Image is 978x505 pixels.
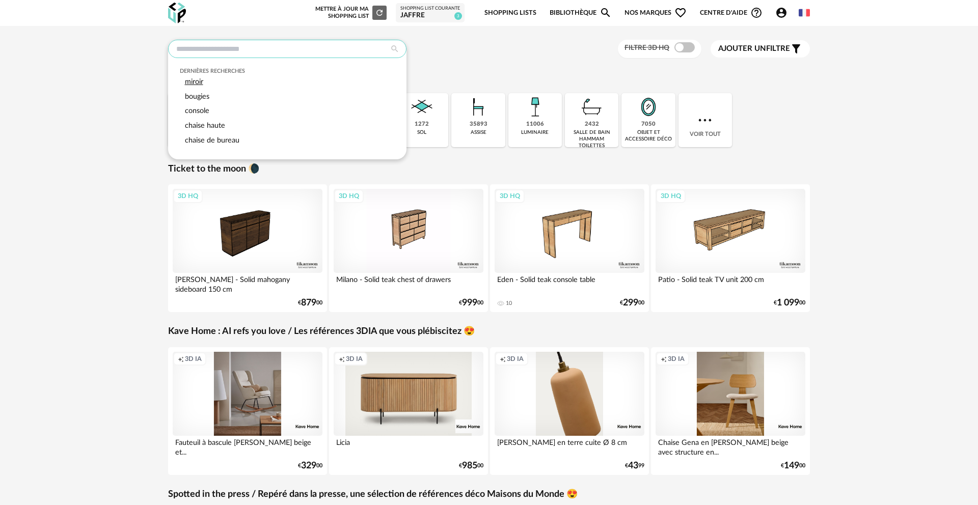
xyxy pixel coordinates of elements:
[696,111,714,129] img: more.7b13dc1.svg
[329,347,488,475] a: Creation icon 3D IA Licia €98500
[185,93,209,100] span: bougies
[400,11,460,20] div: JAFFRE
[623,299,638,306] span: 299
[470,121,487,128] div: 35893
[459,299,483,306] div: € 00
[495,436,644,456] div: [PERSON_NAME] en terre cuite Ø 8 cm
[521,129,549,136] div: luminaire
[506,300,512,307] div: 10
[168,489,578,500] a: Spotted in the press / Repéré dans la presse, une sélection de références déco Maisons du Monde 😍
[500,355,506,363] span: Creation icon
[408,93,436,121] img: Sol.png
[625,462,644,469] div: € 99
[168,184,327,312] a: 3D HQ [PERSON_NAME] - Solid mahogany sideboard 150 cm €87900
[339,355,345,363] span: Creation icon
[495,273,644,293] div: Eden - Solid teak console table
[471,129,486,136] div: assise
[462,462,477,469] span: 985
[495,189,525,203] div: 3D HQ
[298,462,322,469] div: € 00
[329,184,488,312] a: 3D HQ Milano - Solid teak chest of drawers €99900
[784,462,799,469] span: 149
[656,436,805,456] div: Chaise Gena en [PERSON_NAME] beige avec structure en...
[678,93,732,147] div: Voir tout
[400,6,460,20] a: Shopping List courante JAFFRE 3
[298,299,322,306] div: € 00
[635,93,662,121] img: Miroir.png
[168,326,475,338] a: Kave Home : AI refs you love / Les références 3DIA que vous plébiscitez 😍
[459,462,483,469] div: € 00
[521,93,549,121] img: Luminaire.png
[656,189,686,203] div: 3D HQ
[750,7,763,19] span: Help Circle Outline icon
[313,6,387,20] div: Mettre à jour ma Shopping List
[651,347,810,475] a: Creation icon 3D IA Chaise Gena en [PERSON_NAME] beige avec structure en... €14900
[185,107,209,115] span: console
[775,7,792,19] span: Account Circle icon
[790,43,802,55] span: Filter icon
[674,7,687,19] span: Heart Outline icon
[507,355,524,363] span: 3D IA
[624,129,672,143] div: objet et accessoire déco
[641,121,656,128] div: 7050
[526,121,544,128] div: 11006
[661,355,667,363] span: Creation icon
[301,462,316,469] span: 329
[415,121,429,128] div: 1272
[400,6,460,12] div: Shopping List courante
[334,189,364,203] div: 3D HQ
[578,93,606,121] img: Salle%20de%20bain.png
[465,93,492,121] img: Assise.png
[173,273,322,293] div: [PERSON_NAME] - Solid mahogany sideboard 150 cm
[781,462,805,469] div: € 00
[375,10,384,15] span: Refresh icon
[168,3,186,23] img: OXP
[462,299,477,306] span: 999
[620,299,644,306] div: € 00
[346,355,363,363] span: 3D IA
[185,122,225,129] span: chaise haute
[718,45,766,52] span: Ajouter un
[628,462,638,469] span: 43
[774,299,805,306] div: € 00
[185,355,202,363] span: 3D IA
[484,1,536,25] a: Shopping Lists
[777,299,799,306] span: 1 099
[454,12,462,20] span: 3
[417,129,426,136] div: sol
[550,1,612,25] a: BibliothèqueMagnify icon
[168,163,259,175] a: Ticket to the moon 🌘
[185,78,203,86] span: miroir
[490,184,649,312] a: 3D HQ Eden - Solid teak console table 10 €29900
[651,184,810,312] a: 3D HQ Patio - Solid teak TV unit 200 cm €1 09900
[624,44,669,51] span: Filtre 3D HQ
[334,273,483,293] div: Milano - Solid teak chest of drawers
[334,436,483,456] div: Licia
[168,347,327,475] a: Creation icon 3D IA Fauteuil à bascule [PERSON_NAME] beige et... €32900
[185,136,239,144] span: chaise de bureau
[173,189,203,203] div: 3D HQ
[568,129,615,149] div: salle de bain hammam toilettes
[668,355,685,363] span: 3D IA
[700,7,763,19] span: Centre d'aideHelp Circle Outline icon
[711,40,810,58] button: Ajouter unfiltre Filter icon
[775,7,787,19] span: Account Circle icon
[180,68,395,75] div: Dernières recherches
[585,121,599,128] div: 2432
[656,273,805,293] div: Patio - Solid teak TV unit 200 cm
[301,299,316,306] span: 879
[600,7,612,19] span: Magnify icon
[173,436,322,456] div: Fauteuil à bascule [PERSON_NAME] beige et...
[178,355,184,363] span: Creation icon
[718,44,790,54] span: filtre
[490,347,649,475] a: Creation icon 3D IA [PERSON_NAME] en terre cuite Ø 8 cm €4399
[624,1,687,25] span: Nos marques
[799,7,810,18] img: fr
